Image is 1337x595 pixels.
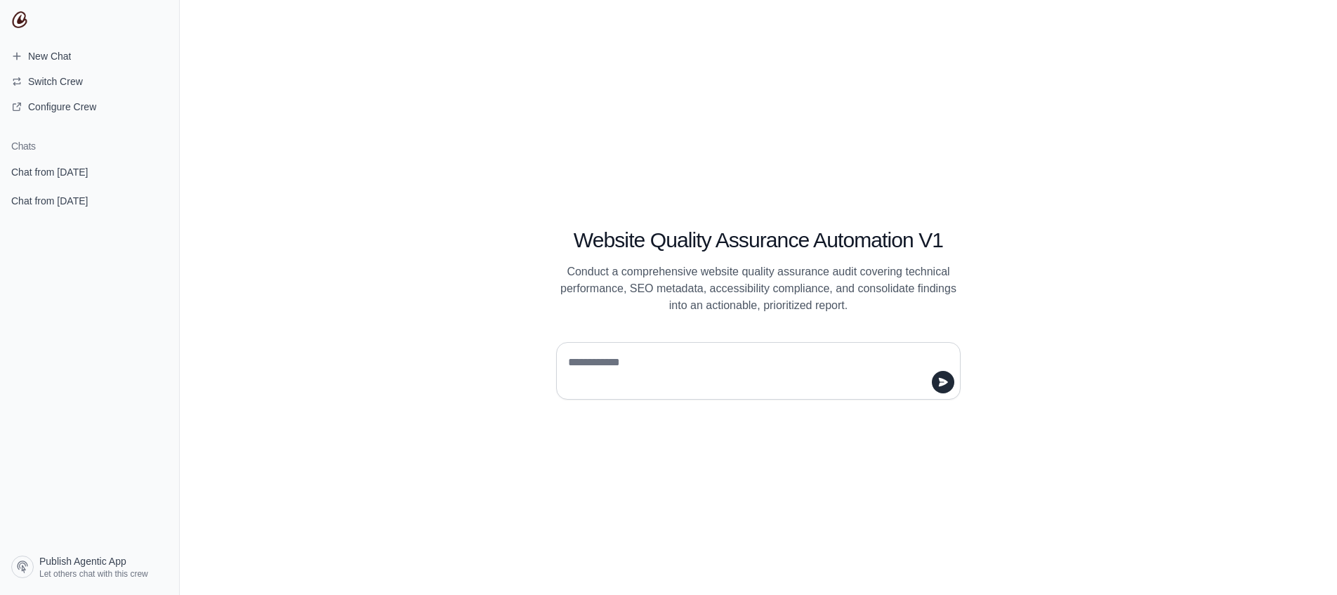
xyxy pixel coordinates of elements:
img: CrewAI Logo [11,11,28,28]
a: Publish Agentic App Let others chat with this crew [6,550,173,584]
span: New Chat [28,49,71,63]
span: Switch Crew [28,74,83,89]
span: Configure Crew [28,100,96,114]
h1: Website Quality Assurance Automation V1 [556,228,961,253]
a: Chat from [DATE] [6,188,173,214]
a: Configure Crew [6,96,173,118]
span: Chat from [DATE] [11,165,88,179]
a: New Chat [6,45,173,67]
span: Chat from [DATE] [11,194,88,208]
span: Let others chat with this crew [39,568,148,580]
p: Conduct a comprehensive website quality assurance audit covering technical performance, SEO metad... [556,263,961,314]
span: Publish Agentic App [39,554,126,568]
a: Chat from [DATE] [6,159,173,185]
button: Switch Crew [6,70,173,93]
